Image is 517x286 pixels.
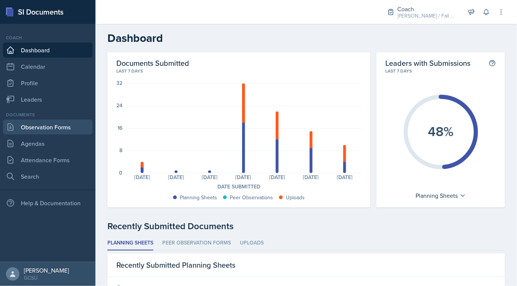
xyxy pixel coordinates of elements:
text: 48% [428,122,454,141]
h2: Dashboard [107,31,505,45]
div: 16 [117,125,122,130]
div: Peer Observations [230,194,273,202]
div: [DATE] [294,175,328,180]
div: [PERSON_NAME] / Fall 2025 [398,12,457,20]
div: Coach [398,4,457,13]
div: GCSU [24,274,69,282]
li: Peer Observation Forms [162,236,231,250]
div: 0 [119,170,122,175]
div: Last 7 days [116,68,361,74]
div: 32 [116,80,122,86]
div: [DATE] [193,175,226,180]
div: Planning Sheets [412,190,470,202]
div: [DATE] [125,175,159,180]
div: 8 [119,148,122,153]
h2: Leaders with Submissions [385,58,470,68]
a: Profile [3,76,93,90]
li: Uploads [240,236,264,250]
a: Agendas [3,136,93,151]
div: Last 7 days [385,68,496,74]
div: Date Submitted [116,183,361,191]
div: 24 [116,103,122,108]
div: Coach [3,34,93,41]
div: [PERSON_NAME] [24,267,69,274]
div: [DATE] [260,175,294,180]
div: [DATE] [226,175,260,180]
div: Documents [3,111,93,118]
a: Dashboard [3,43,93,58]
h2: Documents Submitted [116,58,361,68]
div: Recently Submitted Documents [107,219,505,233]
li: Planning Sheets [107,236,153,250]
a: Leaders [3,92,93,107]
div: [DATE] [328,175,361,180]
div: [DATE] [159,175,192,180]
a: Observation Forms [3,120,93,135]
a: Calendar [3,59,93,74]
div: Recently Submitted Planning Sheets [107,253,505,277]
div: Planning Sheets [180,194,217,202]
div: Uploads [286,194,305,202]
a: Attendance Forms [3,153,93,167]
a: Search [3,169,93,184]
div: Help & Documentation [3,196,93,210]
